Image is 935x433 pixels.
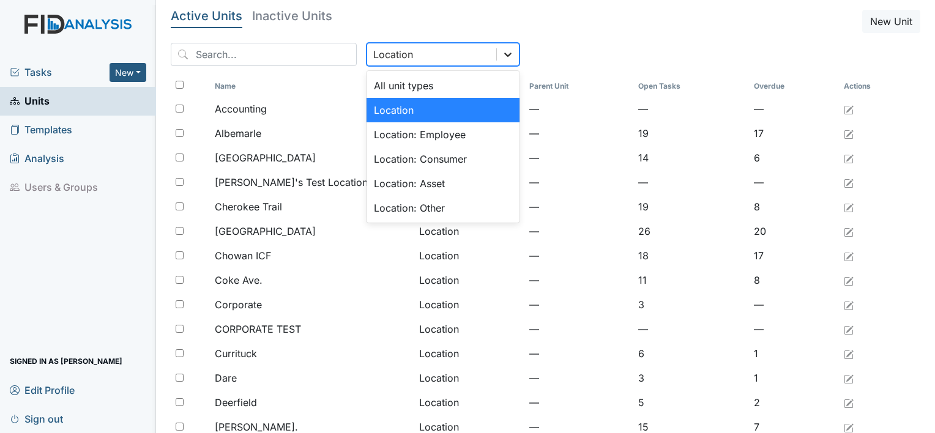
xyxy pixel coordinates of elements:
td: — [749,317,839,341]
td: 14 [633,146,749,170]
span: Coke Ave. [215,273,263,287]
div: Location: Other [367,196,520,220]
button: New [110,63,146,82]
input: Toggle All Rows Selected [176,81,184,89]
td: 11 [633,268,749,292]
span: Units [10,92,50,111]
td: 20 [749,219,839,243]
td: — [524,341,633,366]
td: — [749,292,839,317]
td: 3 [633,292,749,317]
td: 1 [749,341,839,366]
span: Analysis [10,149,64,168]
td: 26 [633,219,749,243]
th: Actions [839,76,900,97]
a: Edit [844,248,854,263]
td: — [749,97,839,121]
td: Location [414,292,524,317]
span: [GEOGRAPHIC_DATA] [215,224,316,239]
td: — [524,170,633,194]
td: Location [414,390,524,415]
td: 19 [633,121,749,146]
span: Currituck [215,346,257,361]
a: Edit [844,297,854,312]
a: Edit [844,199,854,214]
input: Search... [171,43,357,66]
span: Cherokee Trail [215,199,282,214]
td: Location [414,243,524,268]
span: Sign out [10,409,63,428]
div: Location: Consumer [367,147,520,171]
td: 17 [749,121,839,146]
a: Tasks [10,65,110,80]
div: Location: Asset [367,171,520,196]
td: — [524,121,633,146]
td: — [524,219,633,243]
td: Location [414,219,524,243]
span: [GEOGRAPHIC_DATA] [215,150,316,165]
td: — [749,170,839,194]
td: 17 [749,243,839,268]
td: — [524,390,633,415]
td: — [524,292,633,317]
td: 3 [633,366,749,390]
a: Edit [844,322,854,336]
td: — [524,146,633,170]
td: — [524,366,633,390]
span: Dare [215,371,237,385]
a: Edit [844,175,854,190]
td: — [524,268,633,292]
span: Chowan ICF [215,248,271,263]
th: Toggle SortBy [633,76,749,97]
span: Corporate [215,297,262,312]
th: Toggle SortBy [524,76,633,97]
a: Edit [844,126,854,141]
div: Location [373,47,413,62]
td: 18 [633,243,749,268]
span: Accounting [215,102,267,116]
td: 19 [633,194,749,219]
td: — [633,170,749,194]
a: Edit [844,273,854,287]
a: Edit [844,150,854,165]
td: Location [414,366,524,390]
div: Location: Employee [367,122,520,147]
th: Toggle SortBy [210,76,414,97]
td: — [524,97,633,121]
td: — [524,317,633,341]
a: Edit [844,395,854,410]
th: Toggle SortBy [749,76,839,97]
td: 6 [749,146,839,170]
div: Location [367,98,520,122]
button: New Unit [862,10,920,33]
span: Albemarle [215,126,261,141]
span: Templates [10,120,72,139]
td: — [633,317,749,341]
td: 5 [633,390,749,415]
span: Signed in as [PERSON_NAME] [10,352,122,371]
span: Deerfield [215,395,257,410]
td: Location [414,317,524,341]
a: Edit [844,102,854,116]
td: Location [414,268,524,292]
td: 8 [749,268,839,292]
a: Edit [844,346,854,361]
div: All unit types [367,73,520,98]
td: Location [414,341,524,366]
td: 1 [749,366,839,390]
span: CORPORATE TEST [215,322,301,336]
span: Edit Profile [10,380,75,399]
h5: Active Units [171,10,242,22]
span: [PERSON_NAME]'s Test Location [215,175,368,190]
td: 6 [633,341,749,366]
td: — [524,194,633,219]
td: 2 [749,390,839,415]
td: 8 [749,194,839,219]
td: — [633,97,749,121]
a: Edit [844,371,854,385]
td: — [524,243,633,268]
h5: Inactive Units [252,10,332,22]
a: Edit [844,224,854,239]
